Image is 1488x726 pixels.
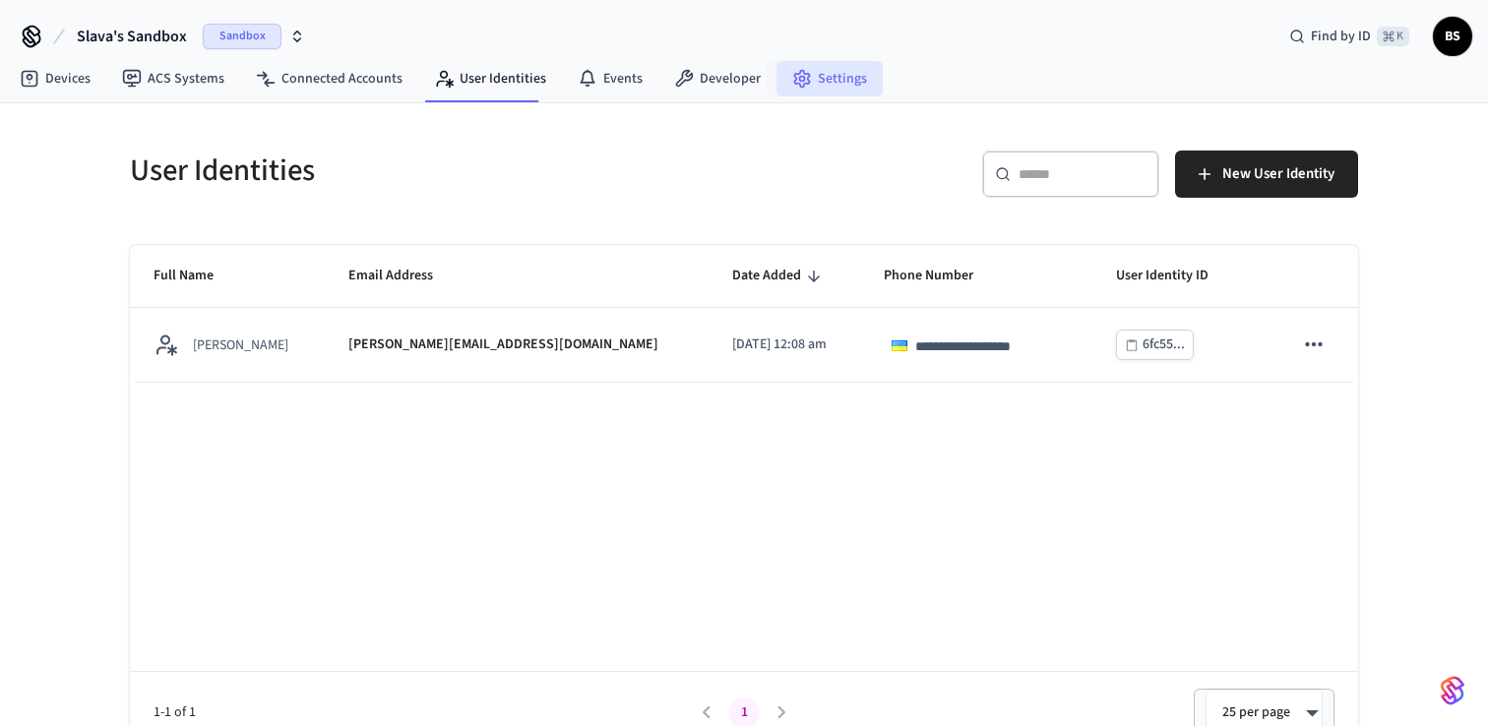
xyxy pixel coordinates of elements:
a: Events [562,61,658,96]
p: [PERSON_NAME][EMAIL_ADDRESS][DOMAIN_NAME] [348,334,658,355]
table: sticky table [130,245,1358,383]
div: 6fc55... [1143,333,1185,357]
span: BS [1435,19,1470,54]
span: Full Name [154,261,239,291]
a: Settings [776,61,883,96]
a: Devices [4,61,106,96]
p: [DATE] 12:08 am [732,334,837,355]
span: Email Address [348,261,459,291]
span: Phone Number [884,261,999,291]
a: User Identities [418,61,562,96]
button: 6fc55... [1116,330,1194,360]
img: SeamLogoGradient.69752ec5.svg [1441,675,1464,706]
span: Sandbox [203,24,281,49]
a: ACS Systems [106,61,240,96]
h5: User Identities [130,151,732,191]
span: Find by ID [1311,27,1371,46]
span: 1-1 of 1 [154,702,688,723]
div: Find by ID⌘ K [1273,19,1425,54]
span: New User Identity [1222,161,1334,187]
span: ⌘ K [1377,27,1409,46]
button: BS [1433,17,1472,56]
div: Ukraine: + 380 [884,330,921,361]
span: Date Added [732,261,827,291]
a: Connected Accounts [240,61,418,96]
a: Developer [658,61,776,96]
p: [PERSON_NAME] [193,335,288,355]
button: New User Identity [1175,151,1358,198]
span: Slava's Sandbox [77,25,187,48]
span: User Identity ID [1116,261,1234,291]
